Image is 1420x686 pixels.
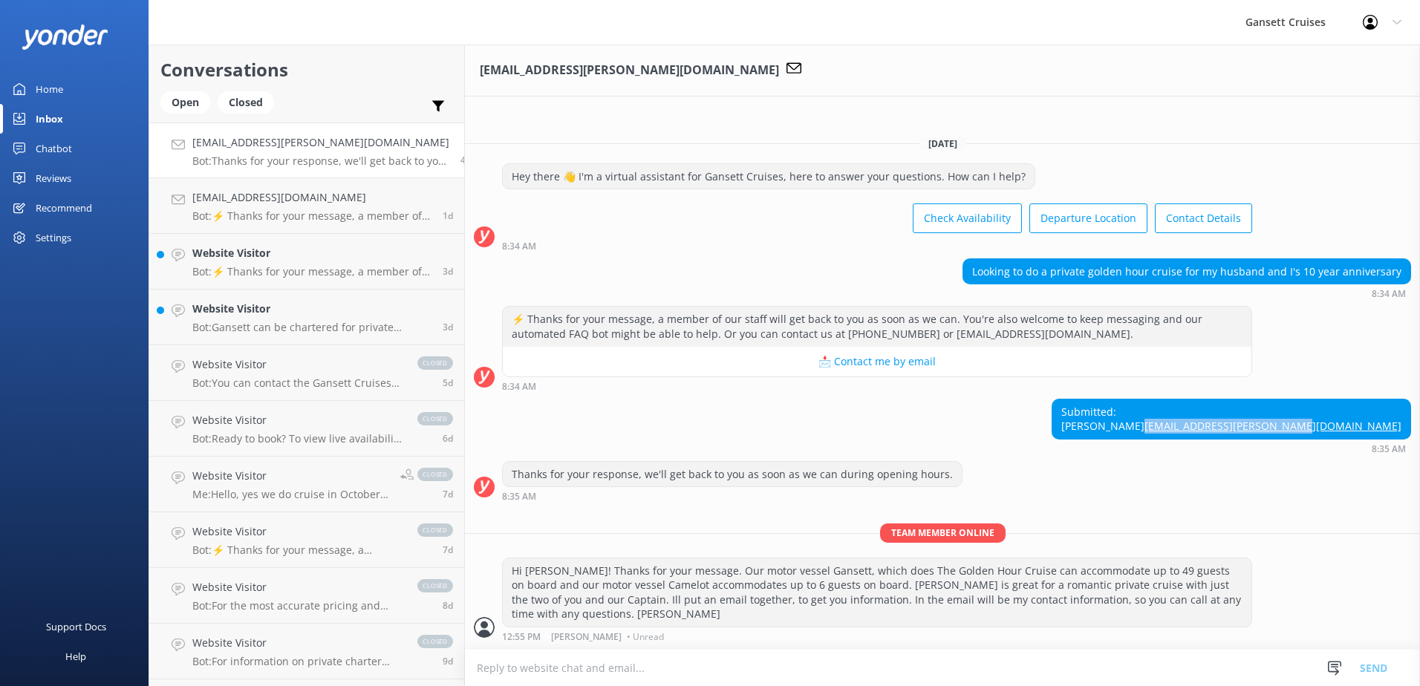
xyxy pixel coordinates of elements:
h4: [EMAIL_ADDRESS][PERSON_NAME][DOMAIN_NAME] [192,134,449,151]
span: [PERSON_NAME] [551,633,622,641]
span: 12:16pm 06-Aug-2025 (UTC -04:00) America/New_York [443,376,453,389]
h4: Website Visitor [192,468,389,484]
p: Bot: ⚡ Thanks for your message, a member of our staff will get back to you as soon as we can. You... [192,209,431,223]
h4: Website Visitor [192,579,403,595]
span: closed [417,579,453,592]
a: Website VisitorBot:Ready to book? To view live availability and book your cruise online, click [U... [149,401,464,457]
div: ⚡ Thanks for your message, a member of our staff will get back to you as soon as we can. You're a... [503,307,1251,346]
p: Bot: Ready to book? To view live availability and book your cruise online, click [URL][DOMAIN_NAME]. [192,432,403,445]
span: 10:53am 04-Aug-2025 (UTC -04:00) America/New_York [443,488,453,500]
a: Closed [218,94,281,110]
p: Me: Hello, yes we do cruise in October as well! Once you click "book now" it will take you to our... [192,488,389,501]
h4: Website Visitor [192,301,431,317]
h4: Website Visitor [192,245,431,261]
div: Reviews [36,163,71,193]
span: 07:59am 04-Aug-2025 (UTC -04:00) America/New_York [443,543,453,556]
div: Hey there 👋 I'm a virtual assistant for Gansett Cruises, here to answer your questions. How can I... [503,164,1035,189]
h3: [EMAIL_ADDRESS][PERSON_NAME][DOMAIN_NAME] [480,61,779,80]
strong: 8:34 AM [502,242,536,251]
p: Bot: You can contact the Gansett Cruises team at 401.619.1300, or by emailing [EMAIL_ADDRESS][DOM... [192,376,403,390]
h4: Website Visitor [192,635,403,651]
span: 02:30pm 05-Aug-2025 (UTC -04:00) America/New_York [443,432,453,445]
div: Help [65,641,86,671]
strong: 8:34 AM [502,382,536,391]
div: Hi [PERSON_NAME]! Thanks for your message. Our motor vessel Gansett, which does The Golden Hour C... [503,558,1251,627]
strong: 8:35 AM [1372,445,1406,454]
span: closed [417,635,453,648]
a: Website VisitorBot:⚡ Thanks for your message, a member of our staff will get back to you as soon ... [149,234,464,290]
div: Open [160,91,210,114]
span: 03:19pm 07-Aug-2025 (UTC -04:00) America/New_York [443,321,453,333]
div: Looking to do a private golden hour cruise for my husband and I's 10 year anniversary [963,259,1410,284]
a: Website VisitorBot:For information on private charter pricing and time frames, please contact our... [149,624,464,679]
h4: [EMAIL_ADDRESS][DOMAIN_NAME] [192,189,431,206]
a: [EMAIL_ADDRESS][PERSON_NAME][DOMAIN_NAME] [1144,419,1401,433]
button: Departure Location [1029,203,1147,233]
span: • Unread [627,633,664,641]
a: Open [160,94,218,110]
p: Bot: Gansett can be chartered for private occasions and can accommodate up to 49 passengers. For ... [192,321,431,334]
span: closed [417,412,453,425]
p: Bot: For the most accurate pricing and availability for the Sunset Cruise, please visit [URL][DOM... [192,599,403,612]
span: 02:09pm 02-Aug-2025 (UTC -04:00) America/New_York [443,655,453,667]
a: Website VisitorMe:Hello, yes we do cruise in October as well! Once you click "book now" it will t... [149,457,464,512]
a: [EMAIL_ADDRESS][DOMAIN_NAME]Bot:⚡ Thanks for your message, a member of our staff will get back to... [149,178,464,234]
h4: Website Visitor [192,412,403,428]
span: closed [417,523,453,537]
p: Bot: ⚡ Thanks for your message, a member of our staff will get back to you as soon as we can. You... [192,265,431,278]
div: Inbox [36,104,63,134]
span: 10:35am 11-Aug-2025 (UTC -04:00) America/New_York [460,154,472,166]
div: Settings [36,223,71,252]
h4: Website Visitor [192,523,403,540]
div: 10:34am 11-Aug-2025 (UTC -04:00) America/New_York [963,288,1411,298]
div: Home [36,74,63,104]
p: Bot: For information on private charter pricing and time frames, please contact our charter manag... [192,655,403,668]
div: Thanks for your response, we'll get back to you as soon as we can during opening hours. [503,462,962,487]
div: Closed [218,91,274,114]
a: [EMAIL_ADDRESS][PERSON_NAME][DOMAIN_NAME]Bot:Thanks for your response, we'll get back to you as s... [149,122,464,178]
p: Bot: ⚡ Thanks for your message, a member of our staff will get back to you as soon as we can. You... [192,543,403,557]
span: 12:24pm 10-Aug-2025 (UTC -04:00) America/New_York [443,209,453,222]
a: Website VisitorBot:⚡ Thanks for your message, a member of our staff will get back to you as soon ... [149,512,464,568]
div: Recommend [36,193,92,223]
a: Website VisitorBot:Gansett can be chartered for private occasions and can accommodate up to 49 pa... [149,290,464,345]
div: 10:35am 11-Aug-2025 (UTC -04:00) America/New_York [502,491,963,501]
h2: Conversations [160,56,453,84]
div: 02:55pm 11-Aug-2025 (UTC -04:00) America/New_York [502,631,1252,641]
h4: Website Visitor [192,356,403,373]
button: 📩 Contact me by email [503,347,1251,376]
span: 11:25am 03-Aug-2025 (UTC -04:00) America/New_York [443,599,453,612]
p: Bot: Thanks for your response, we'll get back to you as soon as we can during opening hours. [192,154,449,168]
div: 10:34am 11-Aug-2025 (UTC -04:00) America/New_York [502,381,1252,391]
strong: 8:34 AM [1372,290,1406,298]
div: 10:34am 11-Aug-2025 (UTC -04:00) America/New_York [502,241,1252,251]
a: Website VisitorBot:You can contact the Gansett Cruises team at 401.619.1300, or by emailing [EMAI... [149,345,464,401]
a: Website VisitorBot:For the most accurate pricing and availability for the Sunset Cruise, please v... [149,568,464,624]
span: [DATE] [919,137,966,150]
strong: 12:55 PM [502,633,541,641]
span: closed [417,356,453,370]
div: 10:35am 11-Aug-2025 (UTC -04:00) America/New_York [1052,443,1411,454]
span: Team member online [880,523,1006,542]
button: Check Availability [913,203,1022,233]
button: Contact Details [1155,203,1252,233]
div: Support Docs [46,612,106,641]
span: 12:22am 08-Aug-2025 (UTC -04:00) America/New_York [443,265,453,278]
img: yonder-white-logo.png [22,24,108,49]
span: closed [417,468,453,481]
div: Chatbot [36,134,72,163]
strong: 8:35 AM [502,492,536,501]
div: Submitted: [PERSON_NAME] [1052,399,1410,439]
